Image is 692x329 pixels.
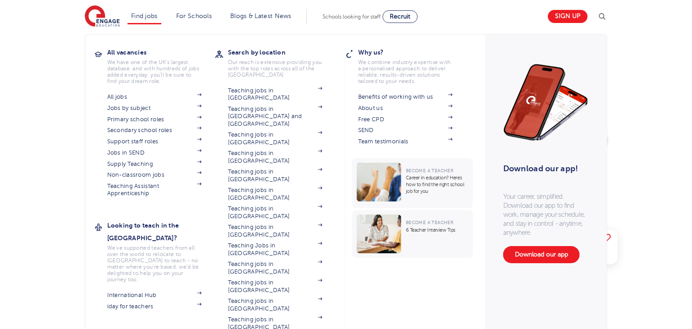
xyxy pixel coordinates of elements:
a: Free CPD [358,116,453,123]
a: Become a Teacher6 Teacher Interview Tips [352,210,475,258]
a: Teaching Jobs in [GEOGRAPHIC_DATA] [228,242,323,257]
a: Blogs & Latest News [230,13,291,19]
a: Benefits of working with us [358,93,453,101]
a: Teaching jobs in [GEOGRAPHIC_DATA] [228,150,323,164]
a: Sign up [548,10,587,23]
a: Download our app [503,246,580,263]
a: Recruit [382,10,418,23]
a: Support staff roles [107,138,202,145]
a: Non-classroom jobs [107,171,202,178]
a: Secondary school roles [107,127,202,134]
a: Become a TeacherCareer in education? Here’s how to find the right school job for you [352,158,475,208]
a: International Hub [107,292,202,299]
a: Teaching Assistant Apprenticeship [107,183,202,197]
span: Recruit [390,13,410,20]
span: Become a Teacher [406,168,453,173]
a: Jobs in SEND [107,149,202,156]
h3: Why us? [358,46,466,59]
a: Search by locationOur reach is extensive providing you with the top roles across all of the [GEOG... [228,46,336,78]
span: Schools looking for staff [323,14,381,20]
a: Supply Teaching [107,160,202,168]
p: 6 Teacher Interview Tips [406,227,469,233]
a: Teaching jobs in [GEOGRAPHIC_DATA] [228,224,323,238]
h3: Looking to teach in the [GEOGRAPHIC_DATA]? [107,219,215,244]
p: We have one of the UK's largest database. and with hundreds of jobs added everyday. you'll be sur... [107,59,202,84]
a: Looking to teach in the [GEOGRAPHIC_DATA]?We've supported teachers from all over the world to rel... [107,219,215,283]
a: Teaching jobs in [GEOGRAPHIC_DATA] [228,168,323,183]
h3: Search by location [228,46,336,59]
h3: Download our app! [503,159,585,178]
a: Find jobs [131,13,158,19]
a: Teaching jobs in [GEOGRAPHIC_DATA] and [GEOGRAPHIC_DATA] [228,105,323,128]
img: Engage Education [85,5,120,28]
p: Career in education? Here’s how to find the right school job for you [406,174,469,195]
a: Teaching jobs in [GEOGRAPHIC_DATA] [228,187,323,201]
a: Teaching jobs in [GEOGRAPHIC_DATA] [228,205,323,220]
p: We combine industry expertise with a personalised approach to deliver reliable, results-driven so... [358,59,453,84]
a: Teaching jobs in [GEOGRAPHIC_DATA] [228,297,323,312]
a: Primary school roles [107,116,202,123]
a: Why us?We combine industry expertise with a personalised approach to deliver reliable, results-dr... [358,46,466,84]
p: We've supported teachers from all over the world to relocate to [GEOGRAPHIC_DATA] to teach - no m... [107,245,202,283]
a: Teaching jobs in [GEOGRAPHIC_DATA] [228,279,323,294]
a: Teaching jobs in [GEOGRAPHIC_DATA] [228,131,323,146]
a: Team testimonials [358,138,453,145]
p: Your career, simplified. Download our app to find work, manage your schedule, and stay in control... [503,192,589,237]
span: Become a Teacher [406,220,453,225]
a: All vacanciesWe have one of the UK's largest database. and with hundreds of jobs added everyday. ... [107,46,215,84]
a: SEND [358,127,453,134]
a: Teaching jobs in [GEOGRAPHIC_DATA] [228,260,323,275]
a: Jobs by subject [107,105,202,112]
h3: All vacancies [107,46,215,59]
p: Our reach is extensive providing you with the top roles across all of the [GEOGRAPHIC_DATA] [228,59,323,78]
a: iday for teachers [107,303,202,310]
a: All jobs [107,93,202,101]
a: Teaching jobs in [GEOGRAPHIC_DATA] [228,87,323,102]
a: About us [358,105,453,112]
a: For Schools [176,13,212,19]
